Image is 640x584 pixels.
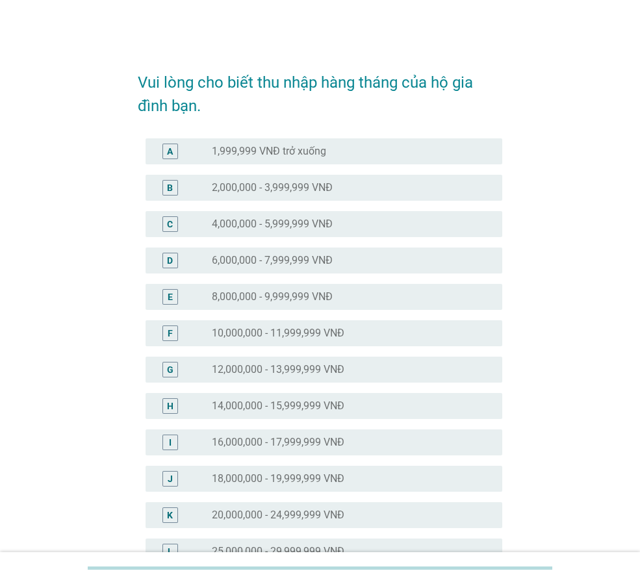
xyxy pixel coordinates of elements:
label: 14,000,000 - 15,999,999 VNĐ [212,400,344,413]
label: 25,000,000 - 29,999,999 VNĐ [212,545,344,558]
div: F [168,326,173,340]
div: B [167,181,173,194]
div: H [167,399,173,413]
div: D [167,253,173,267]
label: 10,000,000 - 11,999,999 VNĐ [212,327,344,340]
div: E [168,290,173,303]
div: A [167,144,173,158]
div: J [168,472,173,485]
label: 1,999,999 VNĐ trở xuống [212,145,326,158]
label: 2,000,000 - 3,999,999 VNĐ [212,181,333,194]
label: 16,000,000 - 17,999,999 VNĐ [212,436,344,449]
label: 6,000,000 - 7,999,999 VNĐ [212,254,333,267]
label: 8,000,000 - 9,999,999 VNĐ [212,290,333,303]
div: I [169,435,172,449]
div: K [167,508,173,522]
h2: Vui lòng cho biết thu nhập hàng tháng của hộ gia đình bạn. [138,58,502,118]
div: G [167,362,173,376]
div: L [168,544,173,558]
label: 12,000,000 - 13,999,999 VNĐ [212,363,344,376]
label: 4,000,000 - 5,999,999 VNĐ [212,218,333,231]
div: C [167,217,173,231]
label: 18,000,000 - 19,999,999 VNĐ [212,472,344,485]
label: 20,000,000 - 24,999,999 VNĐ [212,509,344,522]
